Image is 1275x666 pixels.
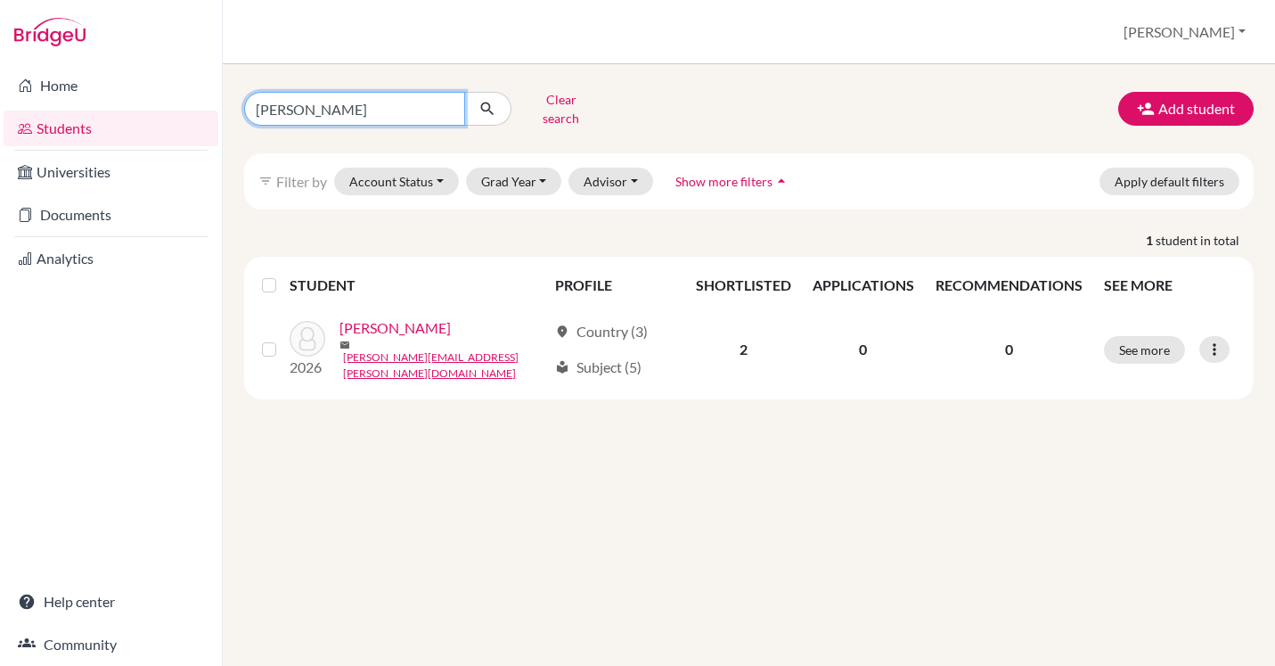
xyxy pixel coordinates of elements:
[4,68,218,103] a: Home
[334,168,459,195] button: Account Status
[1104,336,1185,364] button: See more
[4,584,218,620] a: Help center
[685,264,802,307] th: SHORTLISTED
[802,264,925,307] th: APPLICATIONS
[936,339,1083,360] p: 0
[4,241,218,276] a: Analytics
[555,321,648,342] div: Country (3)
[290,357,325,378] p: 2026
[568,168,653,195] button: Advisor
[555,357,642,378] div: Subject (5)
[4,111,218,146] a: Students
[290,321,325,357] img: Lam, Kary
[339,340,350,350] span: mail
[555,325,569,339] span: location_on
[1156,231,1254,250] span: student in total
[14,18,86,46] img: Bridge-U
[4,154,218,190] a: Universities
[1146,231,1156,250] strong: 1
[802,307,925,392] td: 0
[555,360,569,374] span: local_library
[772,172,790,190] i: arrow_drop_up
[4,197,218,233] a: Documents
[4,627,218,662] a: Community
[290,264,544,307] th: STUDENT
[343,349,546,382] a: [PERSON_NAME][EMAIL_ADDRESS][PERSON_NAME][DOMAIN_NAME]
[1116,15,1254,49] button: [PERSON_NAME]
[1093,264,1246,307] th: SEE MORE
[244,92,465,126] input: Find student by name...
[466,168,562,195] button: Grad Year
[544,264,685,307] th: PROFILE
[339,317,451,339] a: [PERSON_NAME]
[1118,92,1254,126] button: Add student
[258,174,273,188] i: filter_list
[511,86,610,132] button: Clear search
[660,168,805,195] button: Show more filtersarrow_drop_up
[276,173,327,190] span: Filter by
[1099,168,1239,195] button: Apply default filters
[675,174,772,189] span: Show more filters
[925,264,1093,307] th: RECOMMENDATIONS
[685,307,802,392] td: 2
